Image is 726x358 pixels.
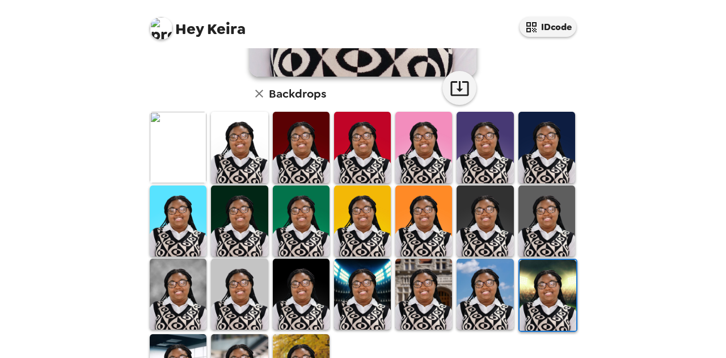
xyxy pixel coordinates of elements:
button: IDcode [520,17,576,37]
span: Hey [175,19,204,39]
h6: Backdrops [269,85,326,103]
span: Keira [150,11,246,37]
img: profile pic [150,17,172,40]
img: Original [150,112,206,183]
